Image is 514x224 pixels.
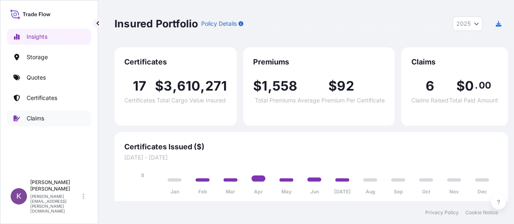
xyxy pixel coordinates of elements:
[328,80,337,93] span: $
[465,209,498,216] a: Cookie Notice
[124,98,155,103] span: Certificates
[267,80,272,93] span: ,
[422,189,431,195] tspan: Oct
[465,80,474,93] span: 0
[411,57,498,67] span: Claims
[16,192,21,200] span: K
[27,94,57,102] p: Certificates
[177,80,201,93] span: 610
[27,114,44,122] p: Claims
[7,110,91,126] a: Claims
[253,80,262,93] span: $
[27,33,47,41] p: Insights
[255,98,296,103] span: Total Premiums
[449,189,459,195] tspan: Nov
[456,20,471,28] span: 2025
[425,209,459,216] a: Privacy Policy
[297,98,385,103] span: Average Premium Per Certificate
[30,194,81,213] p: [PERSON_NAME][EMAIL_ADDRESS][PERSON_NAME][DOMAIN_NAME]
[205,80,227,93] span: 271
[7,29,91,45] a: Insights
[334,189,351,195] tspan: [DATE]
[124,153,498,162] span: [DATE] - [DATE]
[27,73,46,82] p: Quotes
[272,80,298,93] span: 558
[30,179,81,192] p: [PERSON_NAME] [PERSON_NAME]
[411,98,449,103] span: Claims Raised
[141,172,144,178] tspan: 8
[7,49,91,65] a: Storage
[164,80,172,93] span: 3
[171,189,179,195] tspan: Jan
[7,90,91,106] a: Certificates
[456,80,465,93] span: $
[366,189,375,195] tspan: Aug
[253,57,385,67] span: Premiums
[172,80,177,93] span: ,
[201,20,237,28] p: Policy Details
[449,98,498,103] span: Total Paid Amount
[7,69,91,86] a: Quotes
[310,189,319,195] tspan: Jun
[453,16,483,31] button: Year Selector
[198,189,207,195] tspan: Feb
[393,189,403,195] tspan: Sep
[337,80,354,93] span: 92
[124,57,227,67] span: Certificates
[262,80,267,93] span: 1
[254,189,263,195] tspan: Apr
[475,82,478,89] span: .
[281,189,292,195] tspan: May
[226,189,235,195] tspan: Mar
[27,53,48,61] p: Storage
[200,80,205,93] span: ,
[133,80,146,93] span: 17
[478,82,491,89] span: 00
[477,189,487,195] tspan: Dec
[426,80,434,93] span: 6
[157,98,226,103] span: Total Cargo Value Insured
[114,17,198,30] p: Insured Portfolio
[155,80,164,93] span: $
[124,142,498,152] span: Certificates Issued ($)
